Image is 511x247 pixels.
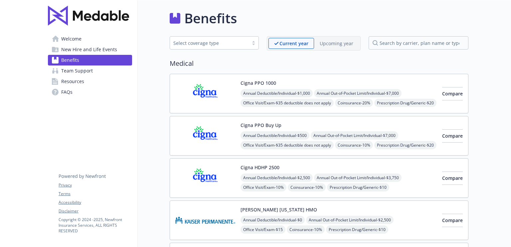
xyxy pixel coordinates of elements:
[48,44,132,55] a: New Hire and Life Events
[241,89,313,97] span: Annual Deductible/Individual - $1,000
[61,65,93,76] span: Team Support
[61,76,84,87] span: Resources
[442,87,463,100] button: Compare
[279,40,308,47] p: Current year
[326,225,388,234] span: Prescription Drug/Generic - $10
[311,131,398,140] span: Annual Out-of-Pocket Limit/Individual - $7,000
[175,206,235,234] img: Kaiser Permanente of Hawaii carrier logo
[59,182,132,188] a: Privacy
[241,216,305,224] span: Annual Deductible/Individual - $0
[442,133,463,139] span: Compare
[442,217,463,223] span: Compare
[241,174,313,182] span: Annual Deductible/Individual - $2,500
[48,55,132,65] a: Benefits
[335,99,373,107] span: Coinsurance - 20%
[59,199,132,205] a: Accessibility
[241,131,309,140] span: Annual Deductible/Individual - $500
[241,99,334,107] span: Office Visit/Exam - $35 deductible does not apply
[374,99,436,107] span: Prescription Drug/Generic - $20
[48,65,132,76] a: Team Support
[306,216,394,224] span: Annual Out-of-Pocket Limit/Individual - $2,500
[320,40,353,47] p: Upcoming year
[369,36,468,50] input: search by carrier, plan name or type
[442,90,463,97] span: Compare
[175,122,235,150] img: CIGNA carrier logo
[241,141,334,149] span: Office Visit/Exam - $35 deductible does not apply
[61,44,117,55] span: New Hire and Life Events
[241,79,276,86] button: Cigna PPO 1000
[175,79,235,108] img: CIGNA carrier logo
[173,40,245,47] div: Select coverage type
[184,8,237,28] h1: Benefits
[327,183,389,191] span: Prescription Drug/Generic - $10
[48,34,132,44] a: Welcome
[59,191,132,197] a: Terms
[287,225,325,234] span: Coinsurance - 10%
[48,87,132,97] a: FAQs
[59,208,132,214] a: Disclaimer
[61,87,73,97] span: FAQs
[442,129,463,143] button: Compare
[442,214,463,227] button: Compare
[170,59,468,68] h2: Medical
[442,175,463,181] span: Compare
[241,122,281,129] button: Cigna PPO Buy Up
[374,141,436,149] span: Prescription Drug/Generic - $20
[442,172,463,185] button: Compare
[314,89,402,97] span: Annual Out-of-Pocket Limit/Individual - $7,000
[241,225,285,234] span: Office Visit/Exam - $15
[175,164,235,192] img: CIGNA carrier logo
[314,174,402,182] span: Annual Out-of-Pocket Limit/Individual - $3,750
[61,55,79,65] span: Benefits
[241,164,279,171] button: Cigna HDHP 2500
[335,141,373,149] span: Coinsurance - 10%
[61,34,82,44] span: Welcome
[241,183,286,191] span: Office Visit/Exam - 10%
[288,183,326,191] span: Coinsurance - 10%
[241,206,317,213] button: [PERSON_NAME] [US_STATE] HMO
[48,76,132,87] a: Resources
[59,217,132,234] p: Copyright © 2024 - 2025 , Newfront Insurance Services, ALL RIGHTS RESERVED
